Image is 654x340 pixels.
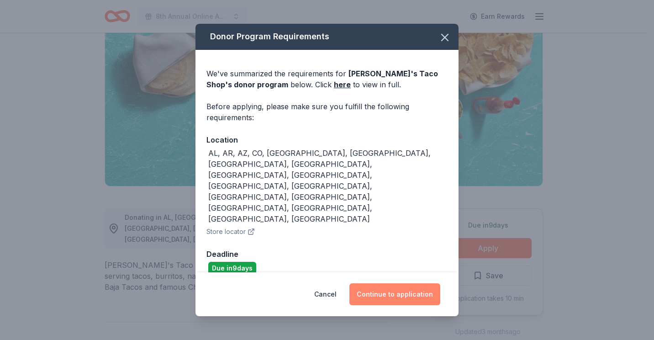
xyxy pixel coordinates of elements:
button: Store locator [206,226,255,237]
div: Location [206,134,448,146]
div: Donor Program Requirements [195,24,459,50]
div: AL, AR, AZ, CO, [GEOGRAPHIC_DATA], [GEOGRAPHIC_DATA], [GEOGRAPHIC_DATA], [GEOGRAPHIC_DATA], [GEOG... [208,148,448,224]
div: Before applying, please make sure you fulfill the following requirements: [206,101,448,123]
button: Cancel [314,283,337,305]
div: Deadline [206,248,448,260]
a: here [334,79,351,90]
button: Continue to application [349,283,440,305]
div: Due in 9 days [208,262,256,275]
div: We've summarized the requirements for below. Click to view in full. [206,68,448,90]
